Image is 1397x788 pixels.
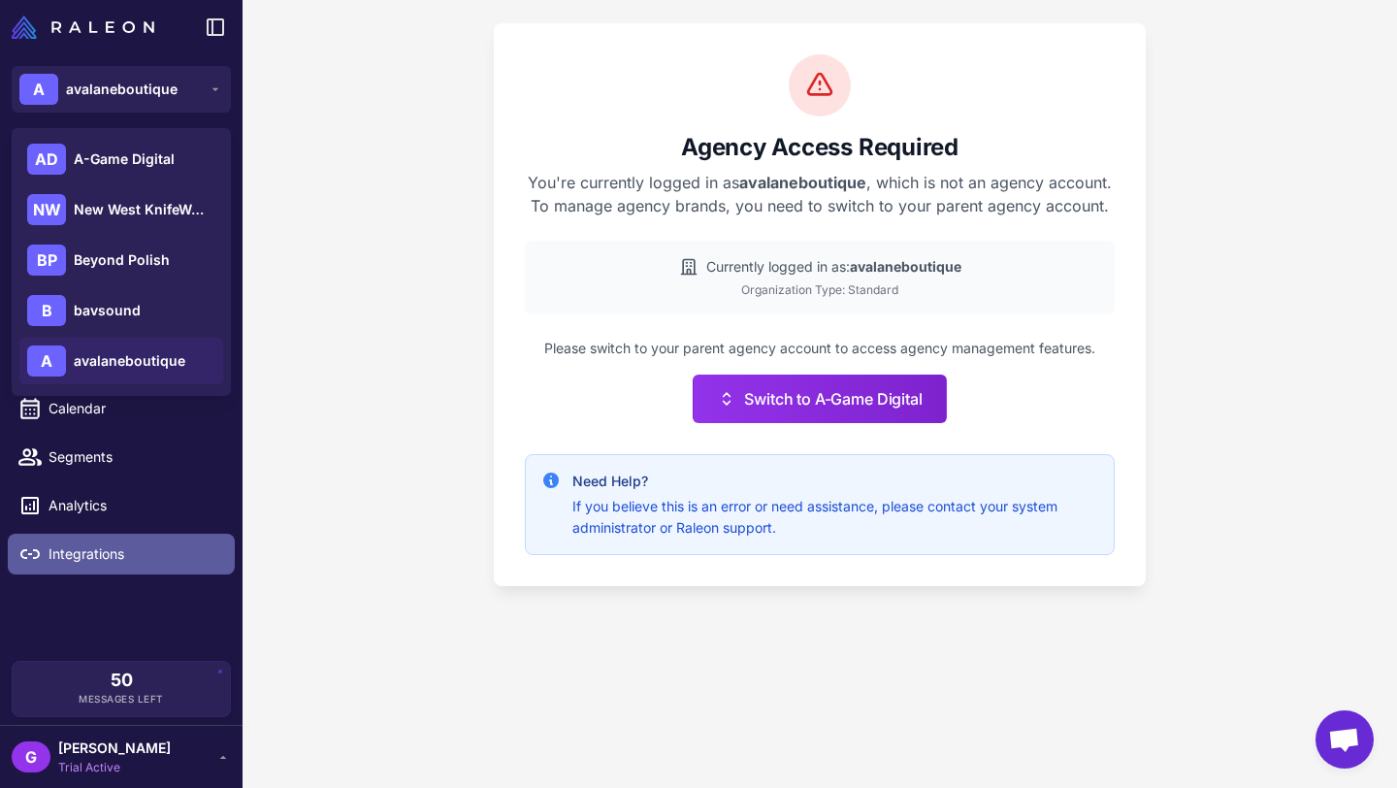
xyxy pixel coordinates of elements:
[58,738,171,759] span: [PERSON_NAME]
[19,74,58,105] div: A
[49,398,219,419] span: Calendar
[111,672,133,689] span: 50
[27,245,66,276] div: BP
[8,437,235,477] a: Segments
[572,471,1098,492] h4: Need Help?
[12,66,231,113] button: Aavalaneboutique
[8,485,235,526] a: Analytics
[49,543,219,565] span: Integrations
[27,295,66,326] div: B
[49,495,219,516] span: Analytics
[540,281,1099,299] div: Organization Type: Standard
[525,338,1115,359] p: Please switch to your parent agency account to access agency management features.
[74,199,210,220] span: New West KnifeWorks
[850,258,961,275] strong: avalaneboutique
[8,388,235,429] a: Calendar
[525,132,1115,163] h2: Agency Access Required
[66,79,178,100] span: avalaneboutique
[58,759,171,776] span: Trial Active
[8,340,235,380] a: Campaigns
[706,256,961,278] span: Currently logged in as:
[8,291,235,332] a: Email Design
[739,173,866,192] strong: avalaneboutique
[12,741,50,772] div: G
[8,534,235,575] a: Integrations
[74,350,185,372] span: avalaneboutique
[49,446,219,468] span: Segments
[79,692,164,706] span: Messages Left
[74,148,175,170] span: A-Game Digital
[525,171,1115,217] p: You're currently logged in as , which is not an agency account. To manage agency brands, you need...
[12,16,162,39] a: Raleon Logo
[1316,710,1374,769] a: Open chat
[27,345,66,377] div: A
[8,194,235,235] a: Chats
[74,300,141,321] span: bavsound
[27,194,66,225] div: NW
[74,249,170,271] span: Beyond Polish
[572,496,1098,539] p: If you believe this is an error or need assistance, please contact your system administrator or R...
[693,375,946,423] button: Switch to A-Game Digital
[8,243,235,283] a: Knowledge
[12,16,154,39] img: Raleon Logo
[27,144,66,175] div: AD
